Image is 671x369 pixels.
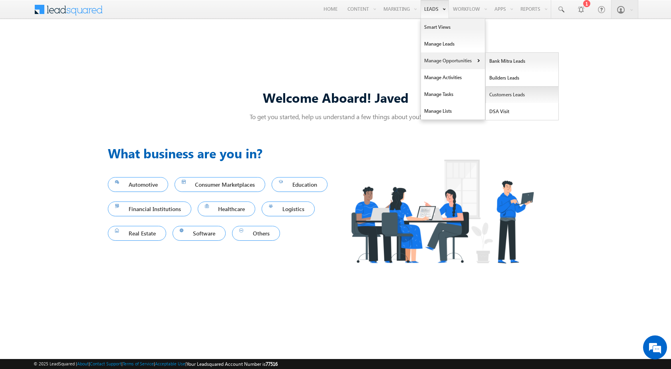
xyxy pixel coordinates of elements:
[131,4,150,23] div: Minimize live chat window
[187,361,278,367] span: Your Leadsquared Account Number is
[109,246,145,257] em: Start Chat
[42,42,134,52] div: Chat with us now
[269,203,308,214] span: Logistics
[34,360,278,368] span: © 2025 LeadSquared | | | | |
[335,144,549,279] img: Industry.png
[155,361,185,366] a: Acceptable Use
[180,228,219,239] span: Software
[108,89,563,106] div: Welcome Aboard! Javed
[486,103,559,120] a: DSA Visit
[421,36,485,52] a: Manage Leads
[486,53,559,70] a: Bank Mitra Leads
[77,361,89,366] a: About
[123,361,154,366] a: Terms of Service
[421,103,485,120] a: Manage Lists
[486,86,559,103] a: Customers Leads
[239,228,273,239] span: Others
[421,86,485,103] a: Manage Tasks
[14,42,34,52] img: d_60004797649_company_0_60004797649
[486,70,559,86] a: Builders Leads
[279,179,320,190] span: Education
[10,74,146,239] textarea: Type your message and hit 'Enter'
[108,112,563,121] p: To get you started, help us understand a few things about you!
[90,361,121,366] a: Contact Support
[421,52,485,69] a: Manage Opportunities
[115,203,184,214] span: Financial Institutions
[108,144,335,163] h3: What business are you in?
[421,69,485,86] a: Manage Activities
[205,203,248,214] span: Healthcare
[266,361,278,367] span: 77516
[421,19,485,36] a: Smart Views
[182,179,258,190] span: Consumer Marketplaces
[115,179,161,190] span: Automotive
[115,228,159,239] span: Real Estate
